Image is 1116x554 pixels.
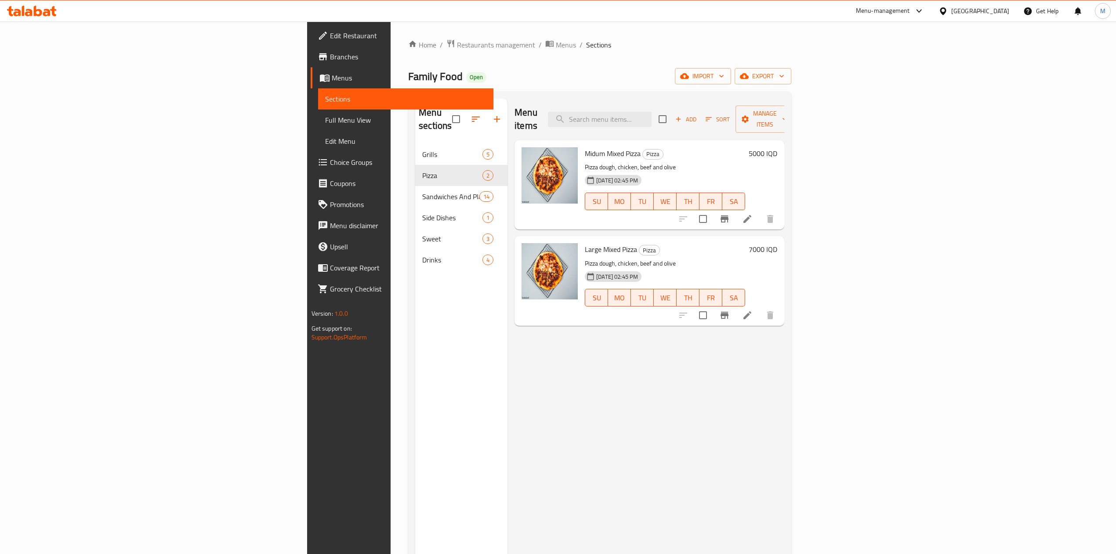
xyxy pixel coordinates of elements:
span: MO [612,292,627,304]
a: Edit menu item [742,310,753,321]
span: M [1100,6,1105,16]
span: 1.0.0 [334,308,348,319]
span: Get support on: [312,323,352,334]
span: Sweet [422,233,482,244]
a: Menus [311,67,493,88]
span: TH [680,195,696,208]
span: Coupons [330,178,486,189]
span: WE [657,195,673,208]
div: Sweet3 [415,228,507,249]
button: WE [654,193,677,210]
span: Full Menu View [325,115,486,125]
button: delete [760,305,781,326]
a: Upsell [311,236,493,257]
a: Menu disclaimer [311,215,493,236]
h2: Menu items [515,106,537,132]
button: Add section [486,109,507,130]
nav: breadcrumb [408,39,791,51]
span: SA [726,195,742,208]
span: 14 [480,193,493,201]
div: Pizza2 [415,165,507,186]
a: Choice Groups [311,152,493,173]
a: Grocery Checklist [311,278,493,299]
button: Manage items [736,106,794,133]
span: SA [726,292,742,304]
span: WE [657,292,673,304]
button: SU [585,193,608,210]
span: Sort items [700,113,736,126]
span: [DATE] 02:45 PM [593,273,641,281]
span: Menus [556,40,576,50]
span: [DATE] 02:45 PM [593,176,641,185]
span: Select to update [694,306,712,324]
span: 5 [483,150,493,159]
a: Edit Restaurant [311,25,493,46]
span: Sort [706,114,730,124]
span: Add item [672,113,700,126]
span: Menu disclaimer [330,220,486,231]
span: Upsell [330,241,486,252]
span: Menus [332,73,486,83]
a: Support.OpsPlatform [312,332,367,343]
p: Pizza dough, chicken, beef and olive [585,162,745,173]
div: Drinks4 [415,249,507,270]
span: Manage items [743,108,787,130]
span: 4 [483,256,493,264]
button: TU [631,289,654,306]
button: MO [608,193,631,210]
span: SU [589,195,605,208]
button: Add [672,113,700,126]
div: items [479,191,493,202]
div: Sandwiches And Platter14 [415,186,507,207]
span: Midum Mixed Pizza [585,147,641,160]
span: Sections [586,40,611,50]
button: export [735,68,791,84]
nav: Menu sections [415,140,507,274]
p: Pizza dough, chicken, beef and olive [585,258,745,269]
img: Large Mixed Pizza [522,243,578,299]
div: [GEOGRAPHIC_DATA] [951,6,1009,16]
span: TH [680,292,696,304]
span: 2 [483,171,493,180]
span: Promotions [330,199,486,210]
span: Restaurants management [457,40,535,50]
div: Side Dishes1 [415,207,507,228]
span: Large Mixed Pizza [585,243,637,256]
a: Coupons [311,173,493,194]
a: Promotions [311,194,493,215]
span: Drinks [422,255,482,265]
span: SU [589,292,605,304]
a: Edit menu item [742,214,753,224]
span: Choice Groups [330,157,486,168]
span: Pizza [422,170,482,181]
img: Midum Mixed Pizza [522,147,578,204]
span: Pizza [639,245,659,255]
div: Pizza [642,149,663,160]
button: import [675,68,731,84]
button: TH [677,289,699,306]
span: TU [634,292,650,304]
span: Select all sections [447,110,465,128]
button: MO [608,289,631,306]
span: export [742,71,784,82]
button: SU [585,289,608,306]
span: FR [703,195,719,208]
button: Branch-specific-item [714,305,735,326]
span: FR [703,292,719,304]
button: FR [699,289,722,306]
span: TU [634,195,650,208]
span: import [682,71,724,82]
button: TH [677,193,699,210]
span: Grills [422,149,482,160]
span: MO [612,195,627,208]
a: Branches [311,46,493,67]
span: Side Dishes [422,212,482,223]
div: items [482,170,493,181]
span: 3 [483,235,493,243]
button: delete [760,208,781,230]
button: SA [722,289,745,306]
